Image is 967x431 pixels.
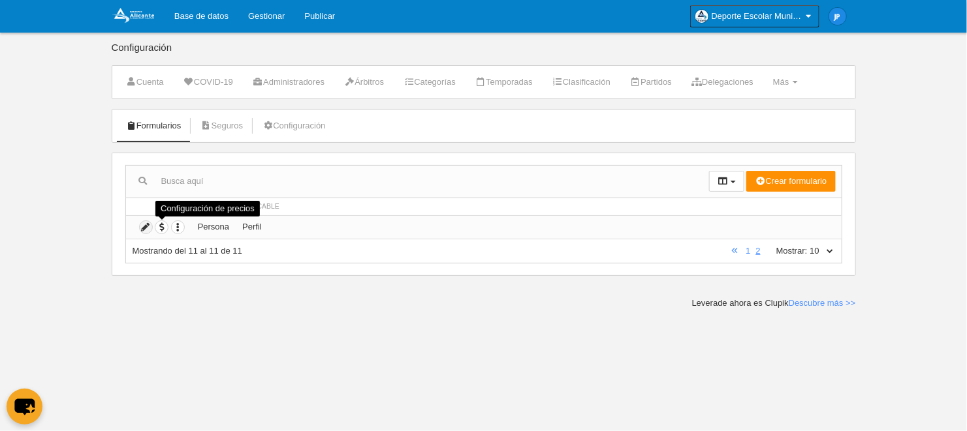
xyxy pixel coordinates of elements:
[337,72,391,92] a: Árbitros
[468,72,540,92] a: Temporadas
[176,72,240,92] a: COVID-19
[119,72,171,92] a: Cuenta
[763,245,808,257] label: Mostrar:
[692,297,856,309] div: Leverade ahora es Clupik
[712,10,803,23] span: Deporte Escolar Municipal de [GEOGRAPHIC_DATA]
[690,5,819,27] a: Deporte Escolar Municipal de [GEOGRAPHIC_DATA]
[193,116,250,136] a: Seguros
[242,203,279,210] span: Aplicable
[623,72,679,92] a: Partidos
[112,42,856,65] div: Configuración
[7,389,42,424] button: chat-button
[789,298,856,308] a: Descubre más >>
[545,72,618,92] a: Clasificación
[773,77,789,87] span: Más
[766,72,805,92] a: Más
[246,72,332,92] a: Administradores
[829,8,846,25] img: c2l6ZT0zMHgzMCZmcz05JnRleHQ9SlAmYmc9MWU4OGU1.png
[119,116,189,136] a: Formularios
[753,246,763,256] a: 2
[743,246,753,256] a: 1
[695,10,708,23] img: OawjjgO45JmU.30x30.jpg
[236,215,841,239] td: Perfil
[133,246,242,256] span: Mostrando del 11 al 11 de 11
[746,171,835,192] button: Crear formulario
[255,116,332,136] a: Configuración
[198,203,228,210] span: Nombre
[396,72,463,92] a: Categorías
[191,215,236,239] td: Persona
[112,8,154,23] img: Deporte Escolar Municipal de Alicante
[684,72,761,92] a: Delegaciones
[126,171,709,191] input: Busca aquí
